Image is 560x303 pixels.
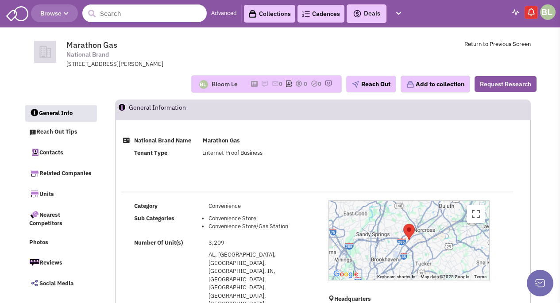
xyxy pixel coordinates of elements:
[248,10,257,18] img: icon-collection-lavender-black.svg
[203,137,240,144] b: Marathon Gas
[318,80,321,88] span: 0
[129,100,186,119] h2: General Information
[25,205,97,232] a: Nearest Competitors
[377,274,415,280] button: Keyboard shortcuts
[334,295,371,303] b: Headquarters
[207,200,317,212] td: Convenience
[82,4,207,22] input: Search
[134,215,174,222] b: Sub Categories
[66,50,109,59] span: National Brand
[25,124,97,141] a: Reach Out Tips
[475,76,537,92] button: Request Research
[295,80,302,87] img: icon-dealamount.png
[30,41,61,63] img: icon-default-company.png
[406,81,414,88] img: icon-collection-lavender.png
[207,237,317,249] td: 3,209
[353,9,380,17] span: Deals
[134,202,158,210] b: Category
[400,220,418,244] div: Marathon Gas
[212,80,238,88] div: Bloom Le
[352,81,359,88] img: plane.png
[279,80,282,88] span: 0
[311,80,318,87] img: TaskCount.png
[25,274,97,292] a: Social Media
[134,137,191,144] b: National Brand Name
[467,205,485,223] button: Toggle fullscreen view
[350,8,383,19] button: Deals
[134,149,167,157] b: Tenant Type
[421,274,469,279] span: Map data ©2025 Google
[134,239,183,246] b: Number Of Unit(s)
[297,5,344,23] a: Cadences
[25,253,97,272] a: Reviews
[25,105,97,122] a: General Info
[66,60,297,69] div: [STREET_ADDRESS][PERSON_NAME]
[209,215,315,223] li: Convenience Store
[6,4,28,21] img: SmartAdmin
[302,11,310,17] img: Cadences_logo.png
[244,5,295,23] a: Collections
[261,80,268,87] img: icon-note.png
[331,268,360,280] img: Google
[353,8,362,19] img: icon-deals.svg
[474,274,487,279] a: Terms (opens in new tab)
[331,268,360,280] a: Open this area in Google Maps (opens a new window)
[464,40,531,48] a: Return to Previous Screen
[66,40,117,50] span: Marathon Gas
[401,76,470,92] button: Add to collection
[25,234,97,251] a: Photos
[31,4,78,22] button: Browse
[25,184,97,203] a: Units
[325,80,332,87] img: research-icon.png
[40,9,69,17] span: Browse
[272,80,279,87] img: icon-email-active-16.png
[25,143,97,161] a: Contacts
[540,4,556,20] img: Bloom Le
[25,164,97,182] a: Related Companies
[211,9,237,18] a: Advanced
[209,222,315,231] li: Convenience Store/Gas Station
[346,76,396,92] button: Reach Out
[201,147,317,159] td: Internet Proof Business
[304,80,307,88] span: 0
